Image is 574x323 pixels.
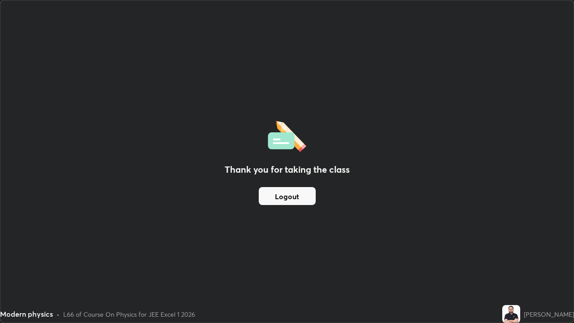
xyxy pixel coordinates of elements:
[57,310,60,319] div: •
[502,305,520,323] img: 75b7adc8d7144db7b3983a723ea8425d.jpg
[259,187,316,205] button: Logout
[524,310,574,319] div: [PERSON_NAME]
[268,118,306,152] img: offlineFeedback.1438e8b3.svg
[63,310,195,319] div: L66 of Course On Physics for JEE Excel 1 2026
[225,163,350,176] h2: Thank you for taking the class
